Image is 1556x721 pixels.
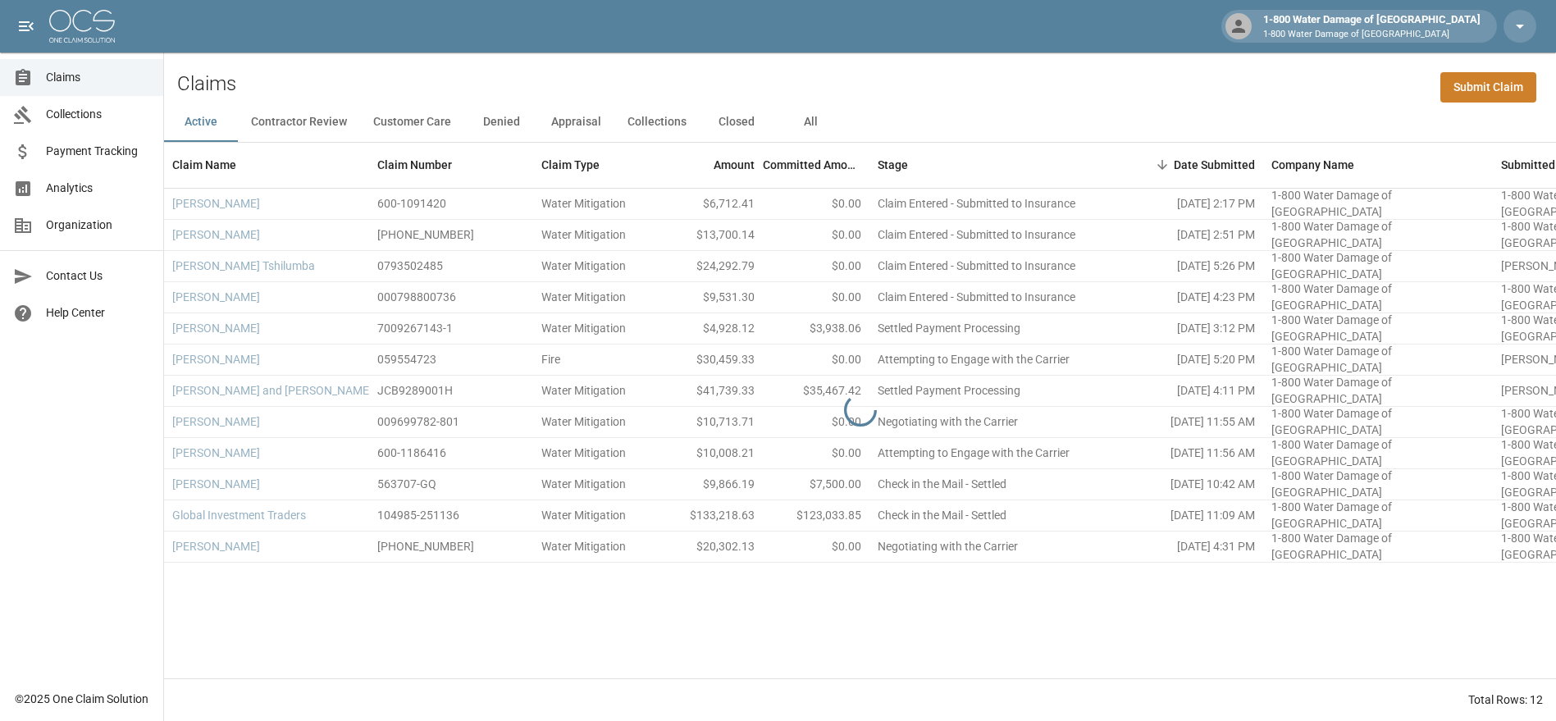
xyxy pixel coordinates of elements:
span: Collections [46,106,150,123]
button: Sort [1151,153,1174,176]
p: 1-800 Water Damage of [GEOGRAPHIC_DATA] [1263,28,1481,42]
div: Amount [656,142,763,188]
div: Company Name [1263,142,1493,188]
button: Closed [700,103,773,142]
div: Amount [714,142,755,188]
div: Stage [869,142,1116,188]
img: ocs-logo-white-transparent.png [49,10,115,43]
div: Claim Type [541,142,600,188]
span: Payment Tracking [46,143,150,160]
span: Organization [46,217,150,234]
div: 1-800 Water Damage of [GEOGRAPHIC_DATA] [1257,11,1487,41]
div: Committed Amount [763,142,869,188]
div: dynamic tabs [164,103,1556,142]
div: © 2025 One Claim Solution [15,691,148,707]
span: Claims [46,69,150,86]
button: Contractor Review [238,103,360,142]
div: Claim Type [533,142,656,188]
button: Appraisal [538,103,614,142]
button: Active [164,103,238,142]
div: Total Rows: 12 [1468,691,1543,708]
button: Customer Care [360,103,464,142]
a: Submit Claim [1440,72,1536,103]
button: open drawer [10,10,43,43]
div: Claim Number [377,142,452,188]
div: Claim Name [172,142,236,188]
div: Date Submitted [1116,142,1263,188]
div: Stage [878,142,908,188]
div: Date Submitted [1174,142,1255,188]
span: Help Center [46,304,150,322]
span: Contact Us [46,267,150,285]
span: Analytics [46,180,150,197]
h2: Claims [177,72,236,96]
div: Claim Name [164,142,369,188]
button: Collections [614,103,700,142]
button: Denied [464,103,538,142]
div: Claim Number [369,142,533,188]
div: Company Name [1271,142,1354,188]
div: Committed Amount [763,142,861,188]
button: All [773,103,847,142]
